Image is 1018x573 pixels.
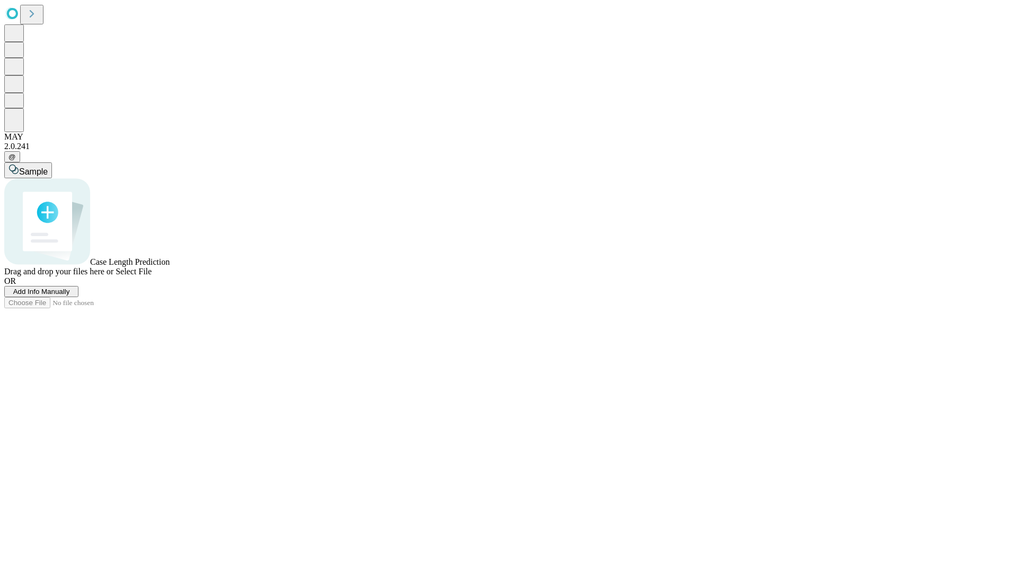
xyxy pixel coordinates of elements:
div: MAY [4,132,1014,142]
span: @ [8,153,16,161]
span: Sample [19,167,48,176]
button: Sample [4,162,52,178]
button: Add Info Manually [4,286,78,297]
span: Case Length Prediction [90,257,170,266]
span: Add Info Manually [13,288,70,296]
span: Drag and drop your files here or [4,267,113,276]
span: Select File [116,267,152,276]
span: OR [4,276,16,285]
button: @ [4,151,20,162]
div: 2.0.241 [4,142,1014,151]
